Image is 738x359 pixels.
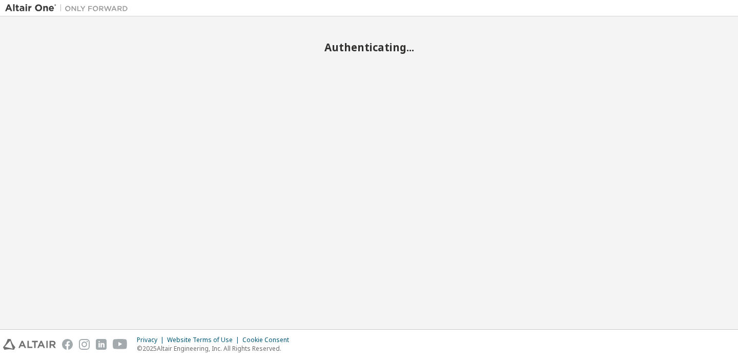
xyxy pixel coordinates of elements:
div: Cookie Consent [242,336,295,344]
img: facebook.svg [62,339,73,350]
div: Privacy [137,336,167,344]
img: instagram.svg [79,339,90,350]
img: Altair One [5,3,133,13]
p: © 2025 Altair Engineering, Inc. All Rights Reserved. [137,344,295,353]
h2: Authenticating... [5,41,733,54]
img: linkedin.svg [96,339,107,350]
div: Website Terms of Use [167,336,242,344]
img: altair_logo.svg [3,339,56,350]
img: youtube.svg [113,339,128,350]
